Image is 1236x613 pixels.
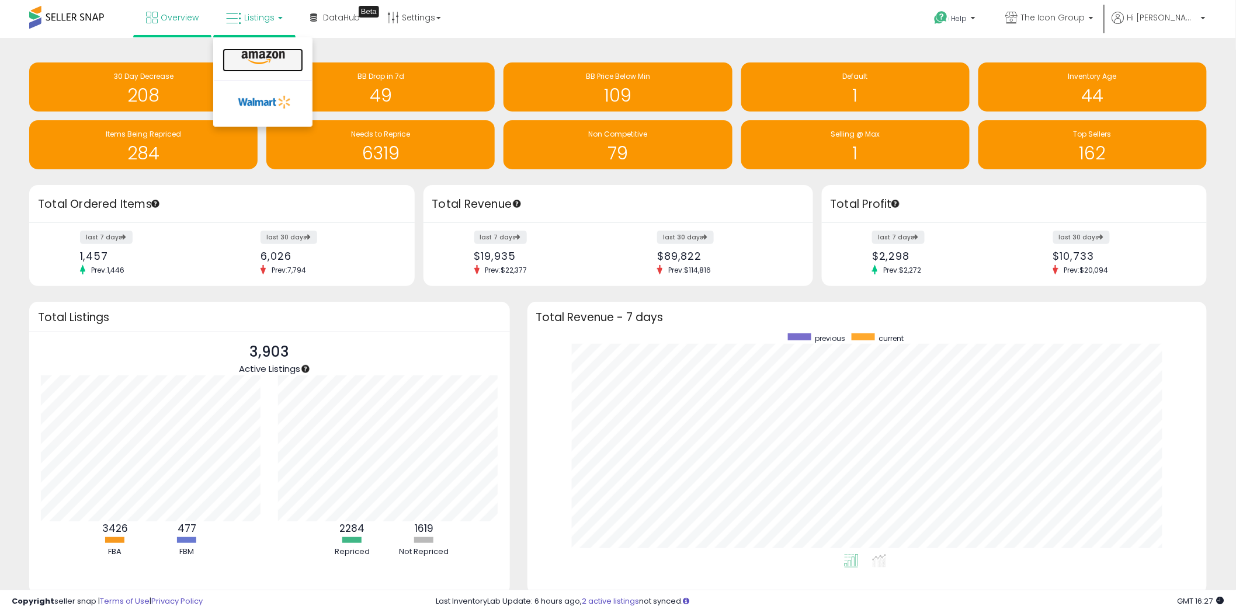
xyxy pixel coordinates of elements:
span: 30 Day Decrease [114,71,173,81]
span: Default [843,71,868,81]
span: 2025-10-10 16:27 GMT [1178,595,1224,607]
div: Repriced [317,546,387,558]
span: Inventory Age [1068,71,1117,81]
i: Get Help [934,11,949,25]
h1: 79 [509,144,726,163]
a: Top Sellers 162 [978,120,1207,169]
div: 1,457 [80,250,213,262]
label: last 30 days [261,231,317,244]
div: $10,733 [1053,250,1186,262]
span: Prev: 7,794 [266,265,312,275]
span: Top Sellers [1074,129,1112,139]
span: current [879,333,904,343]
span: The Icon Group [1021,12,1085,23]
a: Non Competitive 79 [504,120,732,169]
span: Prev: $22,377 [480,265,533,275]
h1: 208 [35,86,252,105]
span: Help [952,13,967,23]
a: BB Drop in 7d 49 [266,62,495,112]
a: Privacy Policy [151,595,203,607]
h1: 1 [747,144,964,163]
a: 30 Day Decrease 208 [29,62,258,112]
strong: Copyright [12,595,54,607]
h1: 284 [35,144,252,163]
label: last 7 days [80,231,133,244]
span: BB Drop in 7d [357,71,404,81]
a: Inventory Age 44 [978,62,1207,112]
a: Selling @ Max 1 [741,120,970,169]
span: Prev: $114,816 [662,265,717,275]
div: Last InventoryLab Update: 6 hours ago, not synced. [436,596,1224,607]
span: BB Price Below Min [586,71,650,81]
a: Help [925,2,987,38]
div: Tooltip anchor [890,198,901,209]
h1: 162 [984,144,1201,163]
div: Tooltip anchor [512,198,522,209]
b: 1619 [415,521,433,535]
div: FBA [80,546,150,558]
span: Selling @ Max [831,129,880,139]
h3: Total Listings [38,313,501,322]
h3: Total Ordered Items [38,196,406,213]
span: previous [815,333,846,343]
p: 3,903 [239,341,300,363]
h3: Total Revenue [432,196,804,213]
span: Prev: $20,094 [1058,265,1115,275]
label: last 7 days [872,231,925,244]
span: Hi [PERSON_NAME] [1127,12,1197,23]
h1: 109 [509,86,726,105]
b: 3426 [102,521,128,535]
b: 2284 [339,521,364,535]
div: FBM [152,546,222,558]
h1: 6319 [272,144,489,163]
span: Active Listings [239,363,300,375]
label: last 30 days [1053,231,1110,244]
h1: 1 [747,86,964,105]
span: Needs to Reprice [351,129,410,139]
h1: 49 [272,86,489,105]
h3: Total Revenue - 7 days [536,313,1199,322]
div: Tooltip anchor [150,198,161,209]
span: Prev: $2,272 [877,265,927,275]
label: last 7 days [474,231,527,244]
label: last 30 days [657,231,714,244]
div: $89,822 [657,250,792,262]
a: Items Being Repriced 284 [29,120,258,169]
span: Items Being Repriced [106,129,181,139]
span: Listings [244,12,275,23]
span: DataHub [323,12,360,23]
a: Needs to Reprice 6319 [266,120,495,169]
a: Terms of Use [100,595,150,607]
span: Prev: 1,446 [85,265,130,275]
h3: Total Profit [831,196,1199,213]
span: Non Competitive [588,129,647,139]
div: seller snap | | [12,596,203,607]
a: Default 1 [741,62,970,112]
i: Click here to read more about un-synced listings. [683,597,690,605]
div: $2,298 [872,250,1005,262]
h1: 44 [984,86,1201,105]
a: BB Price Below Min 109 [504,62,732,112]
div: Tooltip anchor [300,364,311,374]
div: $19,935 [474,250,609,262]
a: Hi [PERSON_NAME] [1112,12,1206,38]
b: 477 [178,521,196,535]
div: Not Repriced [389,546,459,558]
div: Tooltip anchor [359,6,379,18]
a: 2 active listings [582,595,640,607]
span: Overview [161,12,199,23]
div: 6,026 [261,250,394,262]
